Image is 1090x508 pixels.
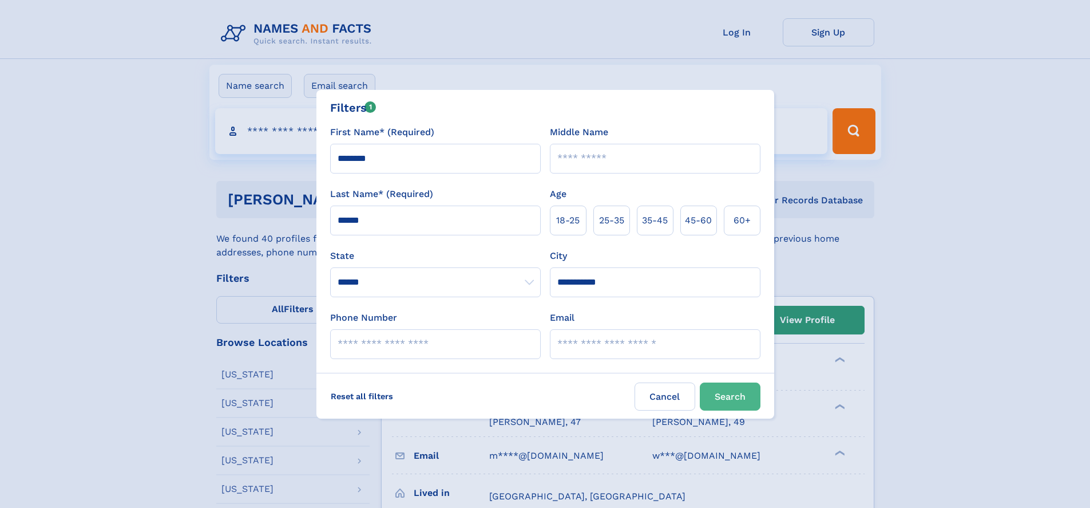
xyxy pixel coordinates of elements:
[550,311,574,325] label: Email
[642,214,668,227] span: 35‑45
[635,383,695,411] label: Cancel
[700,383,760,411] button: Search
[550,187,566,201] label: Age
[323,383,401,410] label: Reset all filters
[330,249,541,263] label: State
[550,125,608,139] label: Middle Name
[599,214,624,227] span: 25‑35
[330,125,434,139] label: First Name* (Required)
[734,214,751,227] span: 60+
[550,249,567,263] label: City
[330,187,433,201] label: Last Name* (Required)
[556,214,580,227] span: 18‑25
[330,311,397,325] label: Phone Number
[330,99,376,116] div: Filters
[685,214,712,227] span: 45‑60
